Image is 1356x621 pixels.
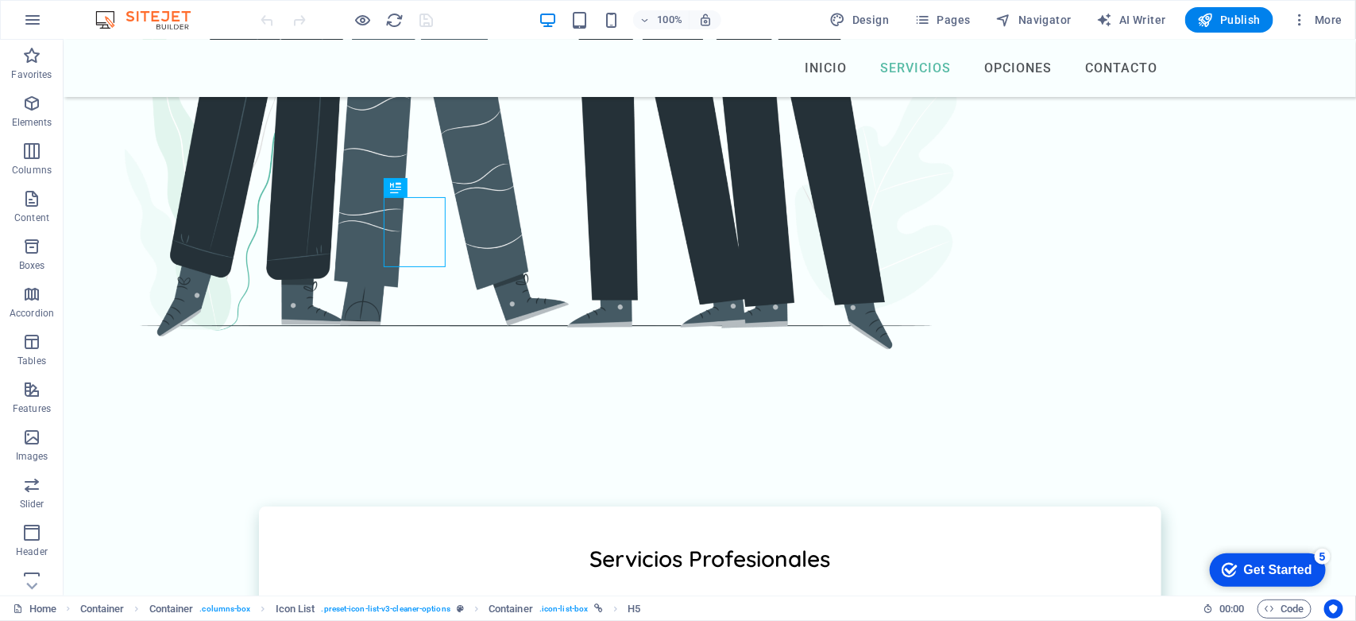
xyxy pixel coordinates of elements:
p: Boxes [19,259,45,272]
p: Accordion [10,307,54,320]
span: Navigator [996,12,1072,28]
button: 100% [633,10,690,29]
button: Usercentrics [1324,600,1343,619]
span: Click to select. Double-click to edit [276,600,315,619]
nav: breadcrumb [80,600,641,619]
button: Pages [908,7,976,33]
i: On resize automatically adjust zoom level to fit chosen device. [698,13,713,27]
span: Pages [914,12,970,28]
p: Images [16,450,48,463]
i: Reload page [386,11,404,29]
span: . preset-icon-list-v3-cleaner-options [322,600,450,619]
div: Design (Ctrl+Alt+Y) [824,7,896,33]
span: Click to select. Double-click to edit [628,600,641,619]
img: Editor Logo [91,10,211,29]
p: Content [14,212,49,224]
span: Design [830,12,890,28]
h6: Session time [1203,600,1245,619]
i: This element is linked [594,604,603,613]
p: Favorites [11,68,52,81]
span: . columns-box [199,600,250,619]
span: More [1292,12,1342,28]
p: Slider [20,498,44,510]
button: Design [824,7,896,33]
span: : [1230,603,1233,615]
button: More [1286,7,1349,33]
i: This element is a customizable preset [457,604,464,613]
span: Publish [1198,12,1261,28]
a: Click to cancel selection. Double-click to open Pages [13,600,56,619]
div: Get Started 5 items remaining, 0% complete [14,8,130,41]
p: Header [16,545,48,558]
button: Navigator [990,7,1078,33]
span: Click to select. Double-click to edit [489,600,533,619]
button: Click here to leave preview mode and continue editing [353,10,373,29]
span: Click to select. Double-click to edit [80,600,125,619]
div: Get Started [48,17,117,32]
p: Features [13,402,51,415]
div: 5 [119,3,135,19]
p: Elements [12,116,52,129]
button: Publish [1185,7,1273,33]
h6: 100% [657,10,682,29]
button: reload [385,10,404,29]
p: Columns [12,164,52,177]
p: Tables [17,355,46,367]
span: . icon-list-box [539,600,588,619]
span: Click to select. Double-click to edit [149,600,194,619]
span: AI Writer [1097,12,1166,28]
span: Code [1265,600,1304,619]
button: Code [1257,600,1312,619]
span: 00 00 [1219,600,1244,619]
button: AI Writer [1091,7,1172,33]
